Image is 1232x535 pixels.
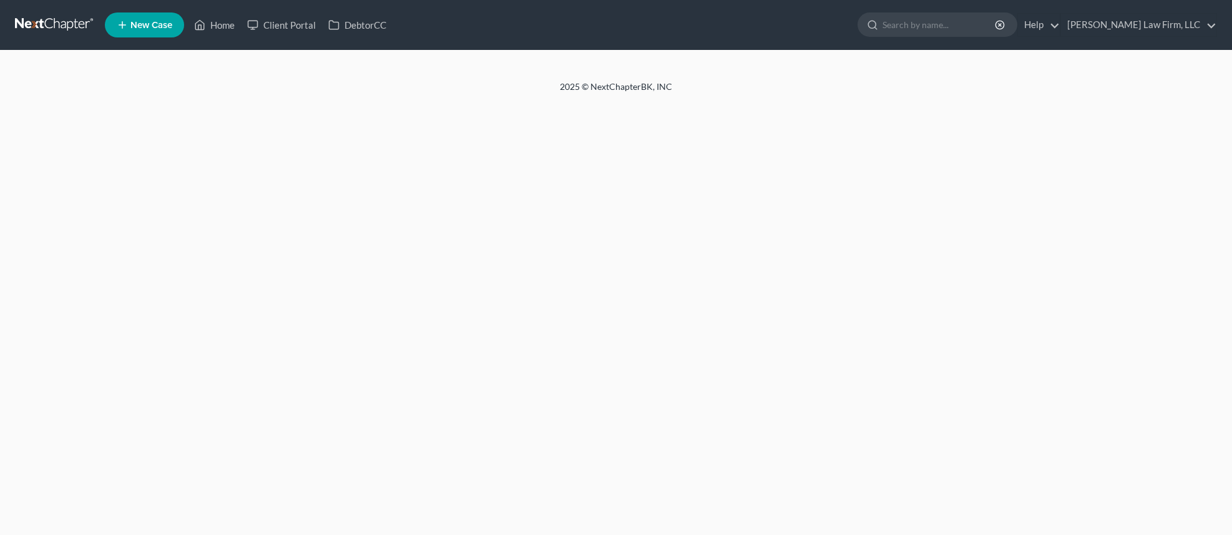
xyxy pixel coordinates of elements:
div: 2025 © NextChapterBK, INC [260,81,972,103]
a: DebtorCC [322,14,393,36]
a: [PERSON_NAME] Law Firm, LLC [1061,14,1216,36]
span: New Case [130,21,172,30]
a: Client Portal [241,14,322,36]
a: Help [1018,14,1060,36]
a: Home [188,14,241,36]
input: Search by name... [882,13,997,36]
